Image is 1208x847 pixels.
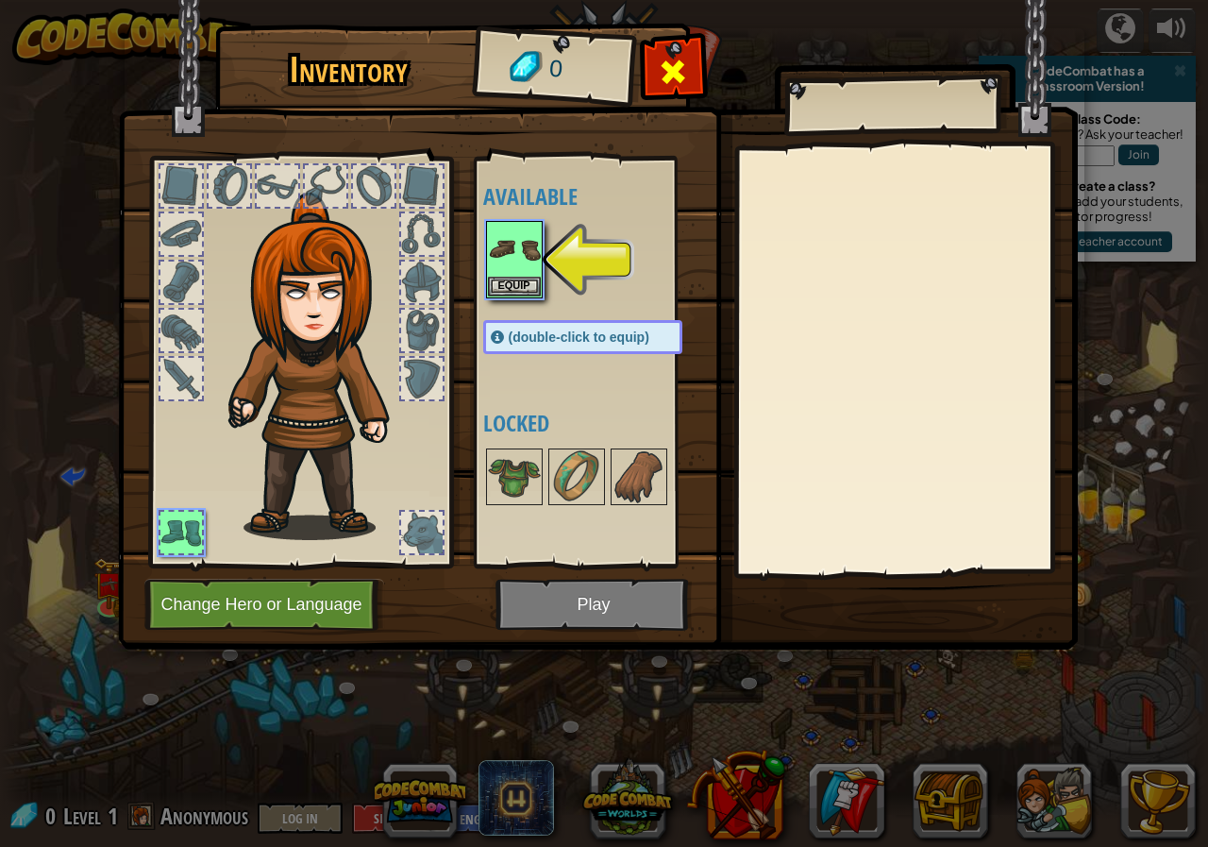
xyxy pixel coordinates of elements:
[483,184,720,209] h4: Available
[220,193,423,540] img: hair_f2.png
[509,330,649,345] span: (double-click to equip)
[488,277,541,296] button: Equip
[547,52,563,87] span: 0
[144,579,384,631] button: Change Hero or Language
[550,450,603,503] img: portrait.png
[483,411,720,435] h4: Locked
[488,223,541,276] img: portrait.png
[228,50,469,90] h1: Inventory
[612,450,665,503] img: portrait.png
[488,450,541,503] img: portrait.png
